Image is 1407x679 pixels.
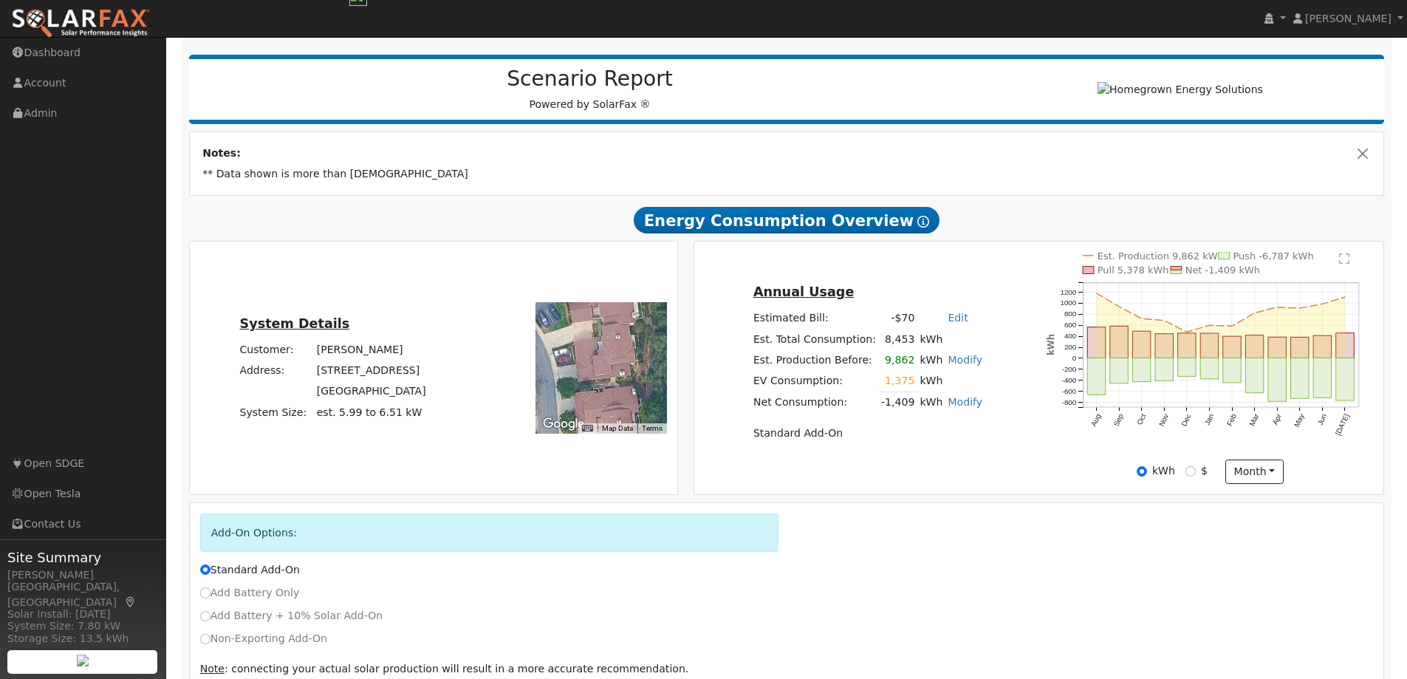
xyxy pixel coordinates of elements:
input: $ [1185,466,1196,477]
label: $ [1201,463,1208,479]
td: kWh [917,329,985,349]
text: 800 [1064,310,1077,318]
circle: onclick="" [1185,331,1188,334]
rect: onclick="" [1133,332,1151,358]
rect: onclick="" [1291,358,1309,399]
text: 1200 [1061,288,1077,296]
a: Map [124,596,137,608]
rect: onclick="" [1291,338,1309,358]
td: 1,375 [879,370,917,392]
circle: onclick="" [1163,319,1166,322]
td: EV Consumption: [750,370,878,392]
rect: onclick="" [1155,358,1173,381]
rect: onclick="" [1246,358,1264,393]
td: System Size: [237,402,314,423]
rect: onclick="" [1268,338,1286,358]
img: SolarFax [11,8,150,39]
td: Net Consumption: [750,392,878,413]
u: Note [200,663,225,675]
td: kWh [917,370,945,392]
td: Estimated Bill: [750,308,878,329]
button: Close [1355,146,1371,161]
span: : connecting your actual solar production will result in a more accurate recommendation. [200,663,689,675]
td: [STREET_ADDRESS] [314,361,428,381]
i: Show Help [917,216,929,228]
rect: onclick="" [1336,333,1354,358]
text: Net -1,409 kWh [1185,265,1260,276]
circle: onclick="" [1140,318,1143,321]
text: 0 [1072,355,1077,363]
td: [PERSON_NAME] [314,340,428,361]
a: Modify [948,396,982,408]
text: Apr [1271,412,1284,426]
rect: onclick="" [1313,336,1331,358]
td: [GEOGRAPHIC_DATA] [314,381,428,402]
div: Add-On Options: [200,513,779,551]
text: -800 [1062,398,1077,406]
text: kWh [1046,334,1056,355]
text: Est. Production 9,862 kWh [1098,250,1224,262]
input: kWh [1137,466,1147,477]
input: Add Battery Only [200,587,210,598]
text: Jun [1316,413,1329,427]
div: [PERSON_NAME] [7,567,158,583]
label: Add Battery Only [200,585,300,601]
td: -$70 [879,308,917,329]
button: Keyboard shortcuts [582,423,592,434]
text: 1000 [1061,299,1077,307]
span: Site Summary [7,547,158,567]
img: Homegrown Energy Solutions [1098,82,1263,98]
rect: onclick="" [1155,334,1173,358]
a: Open this area in Google Maps (opens a new window) [539,414,588,434]
a: Edit [948,312,968,324]
td: Est. Production Before: [750,349,878,370]
rect: onclick="" [1268,358,1286,402]
u: System Details [240,316,350,331]
span: [PERSON_NAME] [1305,13,1391,24]
text: Oct [1135,412,1148,426]
rect: onclick="" [1110,358,1128,383]
td: -1,409 [879,392,917,413]
text: [DATE] [1334,412,1351,437]
button: month [1225,460,1284,485]
rect: onclick="" [1178,333,1196,358]
circle: onclick="" [1230,325,1233,328]
text: Mar [1248,412,1261,428]
div: [GEOGRAPHIC_DATA], [GEOGRAPHIC_DATA] [7,579,158,610]
circle: onclick="" [1343,296,1346,299]
text: Push -6,787 kWh [1233,250,1314,262]
td: kWh [917,349,945,370]
text: 600 [1064,321,1077,330]
td: Customer: [237,340,314,361]
td: 8,453 [879,329,917,349]
td: Address: [237,361,314,381]
text: -400 [1062,376,1077,384]
rect: onclick="" [1223,337,1241,358]
text: Sep [1112,412,1126,428]
label: Add Battery + 10% Solar Add-On [200,608,383,624]
div: System Size: 7.80 kW [7,618,158,634]
td: ** Data shown is more than [DEMOGRAPHIC_DATA] [200,164,1374,185]
label: kWh [1152,463,1175,479]
circle: onclick="" [1117,305,1120,308]
input: Add Battery + 10% Solar Add-On [200,611,210,621]
td: kWh [917,392,945,413]
img: retrieve [77,655,89,666]
circle: onclick="" [1298,307,1301,310]
circle: onclick="" [1253,312,1256,315]
label: Standard Add-On [200,562,300,578]
text: May [1293,413,1306,429]
circle: onclick="" [1276,306,1279,309]
rect: onclick="" [1246,335,1264,358]
rect: onclick="" [1178,358,1196,377]
rect: onclick="" [1223,358,1241,383]
rect: onclick="" [1087,358,1105,395]
text:  [1339,253,1349,265]
text: Nov [1157,413,1170,429]
td: System Size [314,402,428,423]
span: est. 5.99 to 6.51 kW [317,406,422,418]
circle: onclick="" [1208,324,1211,327]
button: Map Data [602,423,633,434]
a: Modify [948,354,982,366]
span: Energy Consumption Overview [634,207,939,233]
